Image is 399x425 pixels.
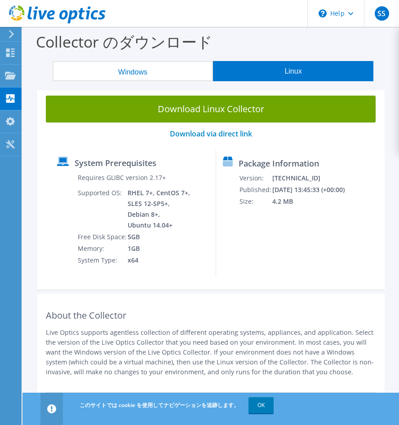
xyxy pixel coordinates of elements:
p: Live Optics supports agentless collection of different operating systems, appliances, and applica... [46,328,376,377]
td: [TECHNICAL_ID] [272,172,345,184]
td: Supported OS: [77,187,127,231]
button: Linux [213,61,373,81]
h2: About the Collector [46,310,376,321]
span: SS [375,6,389,21]
td: [DATE] 13:45:33 (+00:00) [272,184,345,196]
td: RHEL 7+, CentOS 7+, SLES 12-SP5+, Debian 8+, Ubuntu 14.04+ [127,187,191,231]
td: 4.2 MB [272,196,345,207]
button: Windows [53,61,213,81]
td: System Type: [77,254,127,266]
svg: \n [319,9,327,18]
label: Package Information [239,159,319,168]
a: OK [248,397,274,413]
td: Free Disk Space: [77,231,127,243]
span: このサイトでは cookie を使用してナビゲーションを追跡します。 [80,401,239,409]
td: Memory: [77,243,127,254]
td: Version: [239,172,272,184]
td: Size: [239,196,272,207]
label: Collector のダウンロード [36,31,213,52]
label: Requires GLIBC version 2.17+ [78,173,166,182]
label: System Prerequisites [75,158,156,167]
a: Download Linux Collector [46,96,376,123]
a: Download via direct link [170,129,252,139]
td: 5GB [127,231,191,243]
td: x64 [127,254,191,266]
td: Published: [239,184,272,196]
td: 1GB [127,243,191,254]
